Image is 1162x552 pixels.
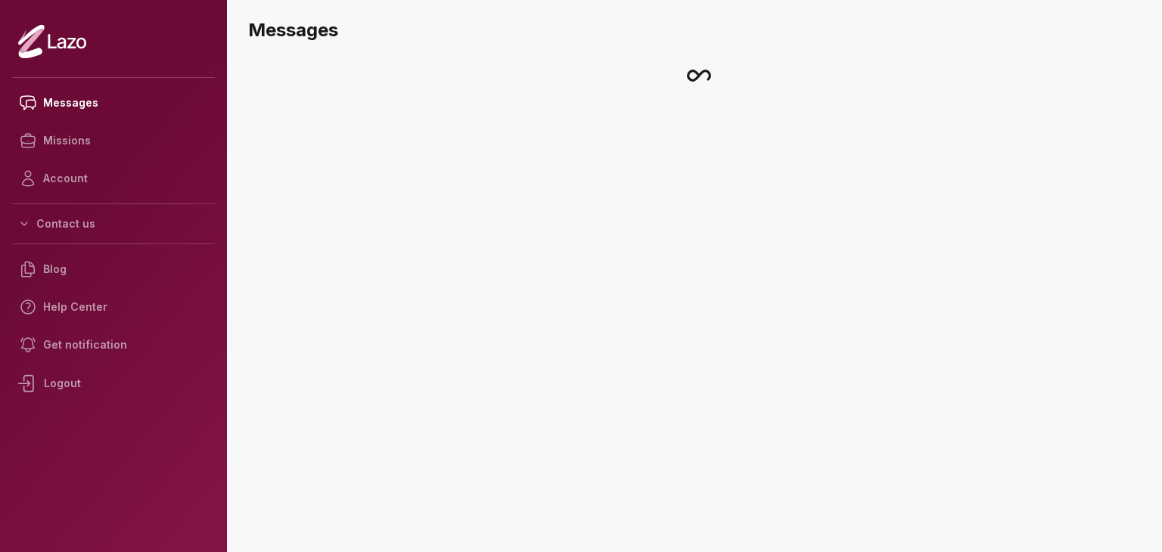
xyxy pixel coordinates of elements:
[248,18,1150,42] h3: Messages
[12,326,215,364] a: Get notification
[12,160,215,197] a: Account
[12,364,215,403] div: Logout
[12,84,215,122] a: Messages
[12,288,215,326] a: Help Center
[12,122,215,160] a: Missions
[12,250,215,288] a: Blog
[12,210,215,237] button: Contact us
